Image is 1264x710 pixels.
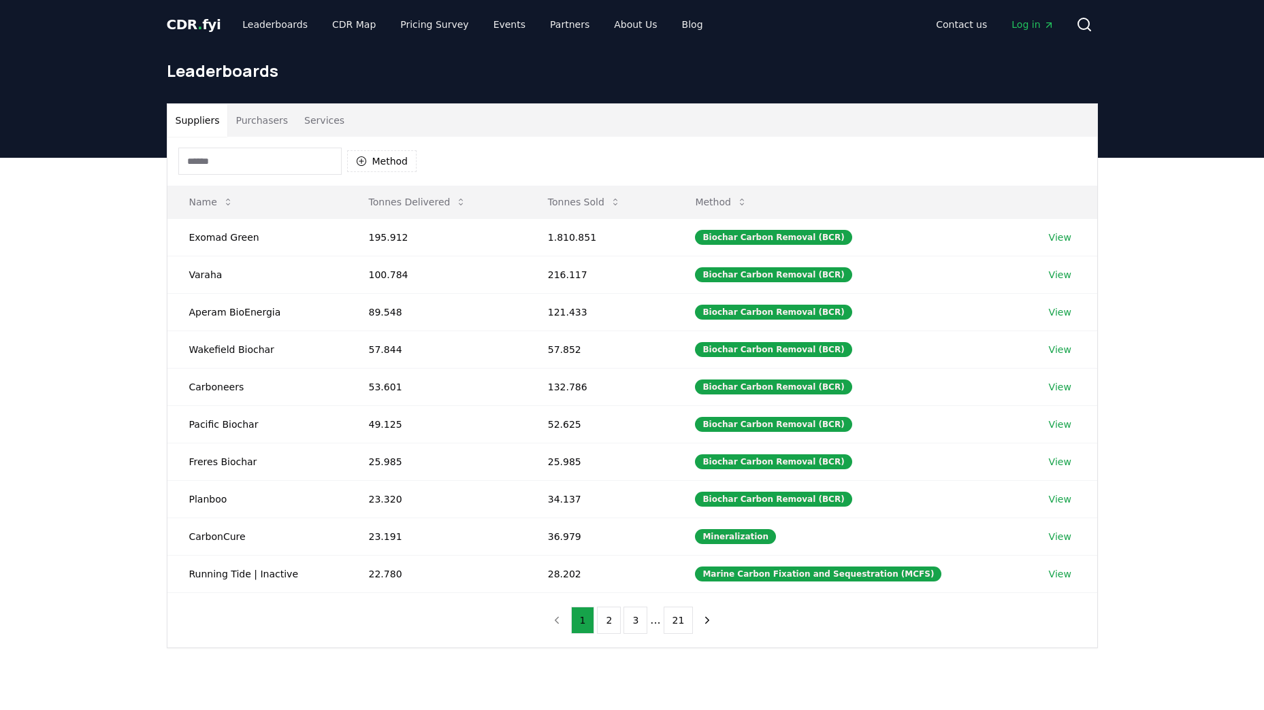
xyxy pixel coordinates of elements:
button: Services [296,104,353,137]
h1: Leaderboards [167,60,1098,82]
td: 132.786 [526,368,674,405]
td: 36.979 [526,518,674,555]
span: . [197,16,202,33]
a: CDR.fyi [167,15,221,34]
a: View [1049,231,1071,244]
a: View [1049,268,1071,282]
a: Log in [1001,12,1065,37]
td: 49.125 [347,405,526,443]
a: View [1049,305,1071,319]
div: Biochar Carbon Removal (BCR) [695,417,852,432]
a: About Us [603,12,668,37]
td: Aperam BioEnergia [167,293,347,331]
button: next page [696,607,719,634]
button: 3 [623,607,647,634]
a: View [1049,567,1071,581]
td: 1.810.851 [526,218,674,256]
a: View [1049,492,1071,506]
td: Wakefield Biochar [167,331,347,368]
button: Tonnes Delivered [358,188,478,216]
div: Biochar Carbon Removal (BCR) [695,305,852,320]
button: Purchasers [227,104,296,137]
nav: Main [231,12,713,37]
span: Log in [1011,18,1054,31]
a: View [1049,418,1071,431]
td: 216.117 [526,256,674,293]
td: 53.601 [347,368,526,405]
a: Partners [539,12,600,37]
a: Blog [671,12,714,37]
div: Biochar Carbon Removal (BCR) [695,492,852,507]
td: 57.852 [526,331,674,368]
td: Exomad Green [167,218,347,256]
a: View [1049,343,1071,356]
button: 2 [597,607,621,634]
td: Freres Biochar [167,443,347,480]
button: Method [684,188,758,216]
td: Varaha [167,256,347,293]
li: ... [650,612,660,628]
td: 89.548 [347,293,526,331]
td: Planboo [167,480,347,518]
td: 23.191 [347,518,526,555]
td: CarbonCure [167,518,347,555]
td: 22.780 [347,555,526,592]
td: 25.985 [526,443,674,480]
button: 21 [664,607,694,634]
nav: Main [925,12,1065,37]
td: 195.912 [347,218,526,256]
div: Marine Carbon Fixation and Sequestration (MCFS) [695,567,941,581]
button: 1 [571,607,595,634]
a: Contact us [925,12,998,37]
button: Method [347,150,417,172]
a: Pricing Survey [389,12,479,37]
span: CDR fyi [167,16,221,33]
a: View [1049,455,1071,469]
td: 28.202 [526,555,674,592]
td: Pacific Biochar [167,405,347,443]
td: 25.985 [347,443,526,480]
div: Biochar Carbon Removal (BCR) [695,379,852,394]
div: Biochar Carbon Removal (BCR) [695,342,852,357]
div: Mineralization [695,529,776,544]
a: Events [483,12,536,37]
a: View [1049,530,1071,543]
td: 34.137 [526,480,674,518]
div: Biochar Carbon Removal (BCR) [695,454,852,469]
button: Tonnes Sold [537,188,632,216]
td: 23.320 [347,480,526,518]
td: 100.784 [347,256,526,293]
button: Name [178,188,244,216]
a: View [1049,380,1071,394]
div: Biochar Carbon Removal (BCR) [695,267,852,282]
td: 121.433 [526,293,674,331]
td: 52.625 [526,405,674,443]
td: Carboneers [167,368,347,405]
td: Running Tide | Inactive [167,555,347,592]
a: Leaderboards [231,12,319,37]
button: Suppliers [167,104,228,137]
a: CDR Map [321,12,387,37]
td: 57.844 [347,331,526,368]
div: Biochar Carbon Removal (BCR) [695,230,852,245]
